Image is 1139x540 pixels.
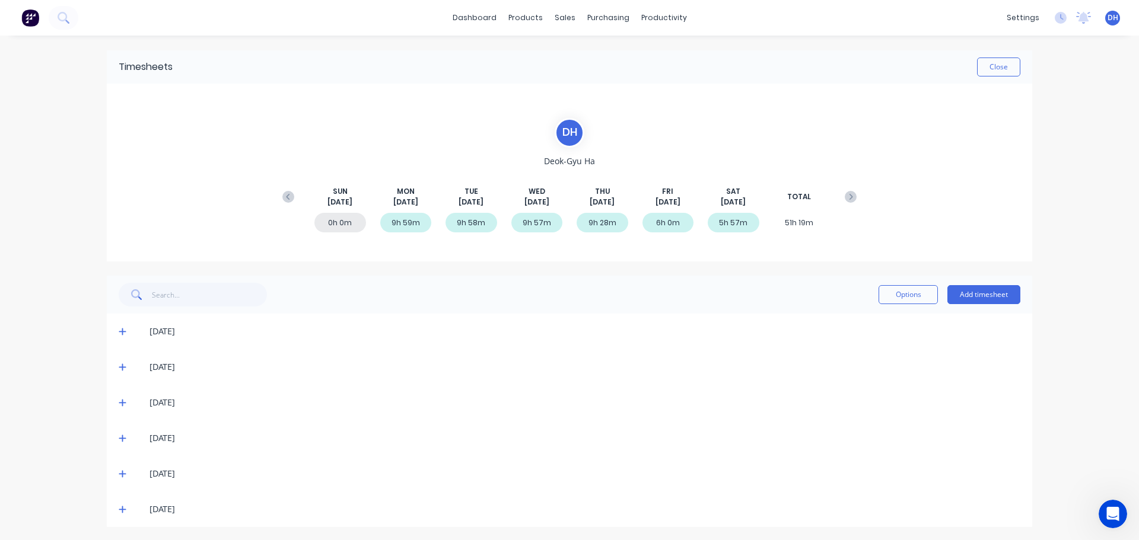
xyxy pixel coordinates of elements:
span: [DATE] [721,197,746,207]
div: [DATE] [149,432,1020,445]
span: FRI [662,186,673,197]
div: [DATE] [149,467,1020,480]
div: [DATE] [149,503,1020,516]
div: D H [555,118,584,148]
span: TUE [464,186,478,197]
span: SUN [333,186,348,197]
span: WED [529,186,545,197]
div: 9h 57m [511,213,563,232]
span: TOTAL [787,191,811,202]
div: 51h 19m [774,213,825,232]
div: Timesheets [119,60,173,74]
div: [DATE] [149,396,1020,409]
button: Add timesheet [947,285,1020,304]
span: THU [595,186,610,197]
div: sales [549,9,581,27]
div: 9h 28m [577,213,628,232]
span: [DATE] [590,197,615,207]
span: DH [1108,12,1118,23]
span: [DATE] [656,197,680,207]
div: [DATE] [149,360,1020,373]
div: 9h 59m [380,213,432,232]
button: Close [977,57,1020,76]
div: products [502,9,549,27]
span: [DATE] [327,197,352,207]
div: 5h 57m [708,213,759,232]
span: Deok-Gyu Ha [544,155,595,167]
div: settings [1001,9,1045,27]
span: [DATE] [393,197,418,207]
img: Factory [21,9,39,27]
iframe: Intercom live chat [1099,500,1127,528]
div: productivity [635,9,693,27]
a: dashboard [447,9,502,27]
span: [DATE] [524,197,549,207]
input: Search... [152,283,268,306]
span: MON [397,186,415,197]
div: 9h 58m [446,213,497,232]
span: [DATE] [459,197,483,207]
div: purchasing [581,9,635,27]
div: 6h 0m [642,213,694,232]
button: Options [879,285,938,304]
span: SAT [726,186,740,197]
div: [DATE] [149,325,1020,338]
div: 0h 0m [314,213,366,232]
